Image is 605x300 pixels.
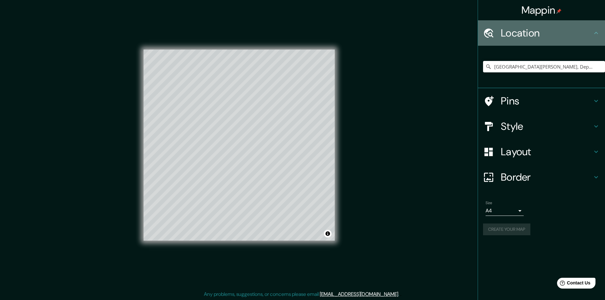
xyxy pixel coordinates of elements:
div: Location [478,20,605,46]
h4: Border [501,171,592,183]
div: Style [478,114,605,139]
input: Pick your city or area [483,61,605,72]
label: Size [486,200,492,206]
h4: Location [501,27,592,39]
div: . [399,290,400,298]
h4: Style [501,120,592,133]
h4: Pins [501,95,592,107]
h4: Layout [501,145,592,158]
div: Layout [478,139,605,164]
img: pin-icon.png [556,9,561,14]
div: Pins [478,88,605,114]
iframe: Help widget launcher [548,275,598,293]
div: Border [478,164,605,190]
h4: Mappin [521,4,562,17]
p: Any problems, suggestions, or concerns please email . [204,290,399,298]
a: [EMAIL_ADDRESS][DOMAIN_NAME] [320,291,398,297]
div: . [400,290,401,298]
div: A4 [486,206,524,216]
button: Toggle attribution [324,230,332,237]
